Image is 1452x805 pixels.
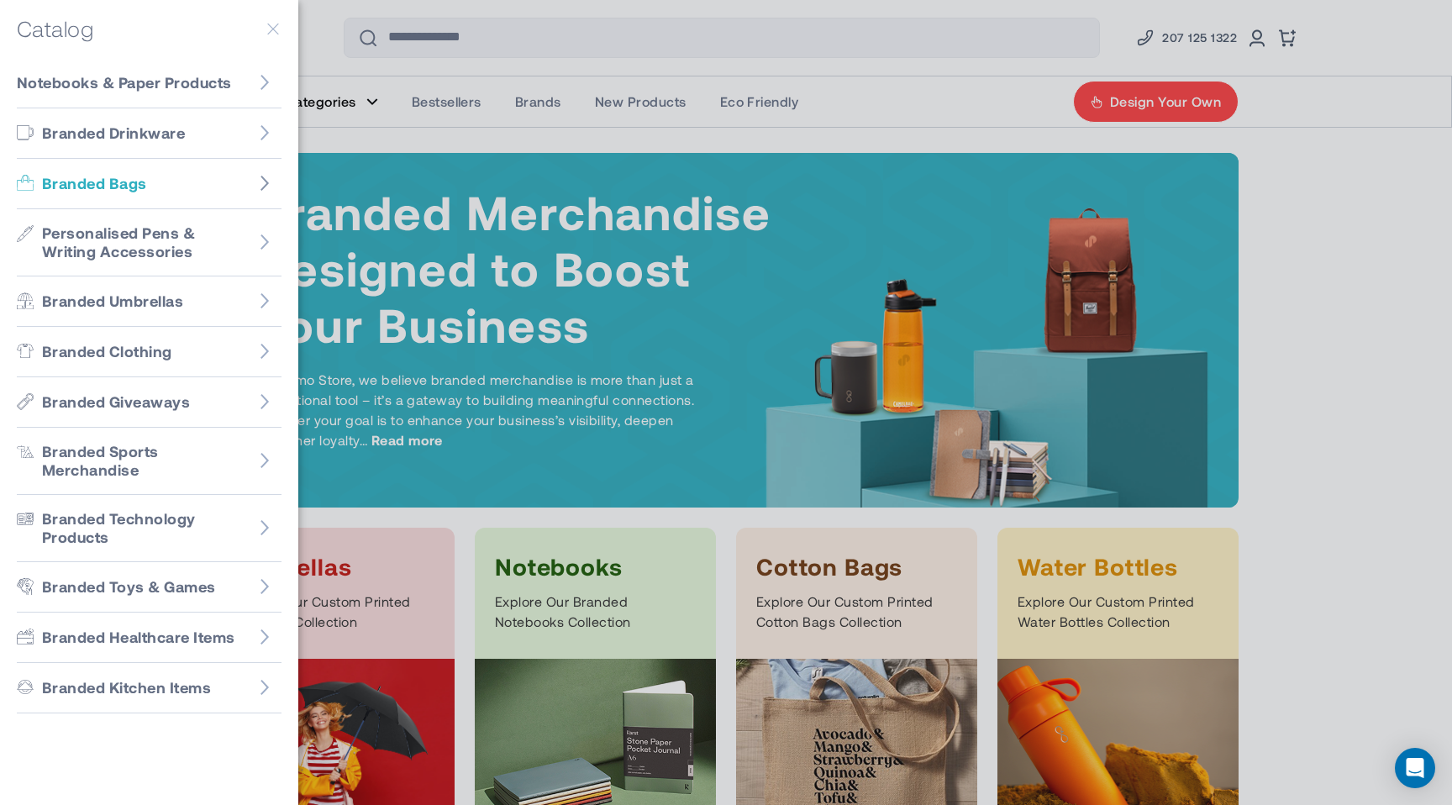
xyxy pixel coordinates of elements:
[17,428,281,495] a: Go to Branded Sports Merchandise
[17,108,281,159] a: Go to Branded Drinkware
[17,713,281,780] a: Go to Personalised Car Accessories For Branding
[42,628,235,647] span: Branded Healthcare Items
[17,58,281,108] a: Go to Notebooks & Paper Products
[42,292,183,311] span: Branded Umbrellas
[17,613,281,663] a: Go to Branded Healthcare Items
[17,327,281,377] a: Go to Branded Clothing
[42,577,216,597] span: Branded Toys & Games
[17,276,281,327] a: Go to Branded Umbrellas
[42,678,211,697] span: Branded Kitchen Items
[17,73,231,92] span: Notebooks & Paper Products
[42,509,248,547] span: Branded Technology Products
[17,209,281,276] a: Go to Personalised Pens & Writing Accessories
[1395,748,1435,788] div: Open Intercom Messenger
[42,224,248,261] span: Personalised Pens & Writing Accessories
[42,392,190,412] span: Branded Giveaways
[17,562,281,613] a: Go to Branded Toys & Games
[17,495,281,562] a: Go to Branded Technology Products
[17,663,281,713] a: Go to Branded Kitchen Items
[17,17,93,41] h5: Catalog
[17,377,281,428] a: Go to Branded Giveaways
[42,342,172,361] span: Branded Clothing
[42,442,248,480] span: Branded Sports Merchandise
[17,159,281,209] a: Go to Branded Bags
[42,124,185,143] span: Branded Drinkware
[42,174,147,193] span: Branded Bags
